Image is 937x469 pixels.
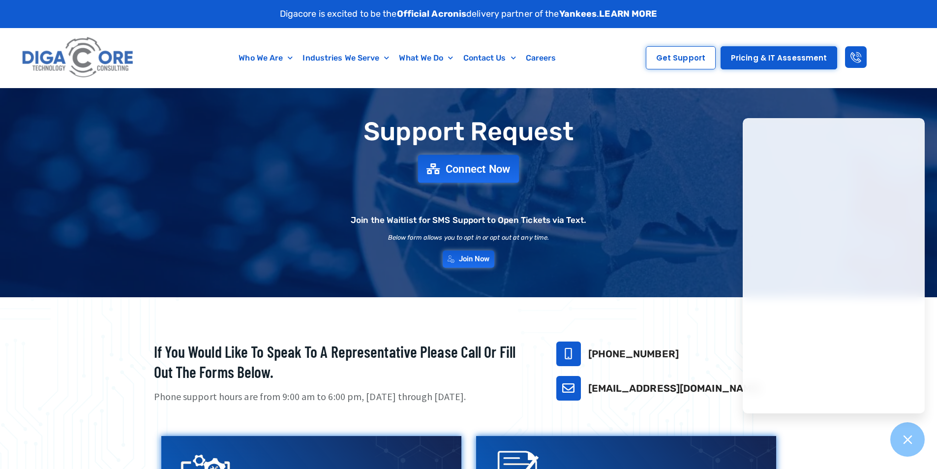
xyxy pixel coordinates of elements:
a: Get Support [646,46,716,69]
a: Connect Now [418,155,519,183]
span: Get Support [656,54,705,62]
p: Digacore is excited to be the delivery partner of the . [280,7,658,21]
a: Careers [521,47,561,69]
a: support@digacore.com [556,376,581,401]
iframe: Chatgenie Messenger [743,118,925,413]
a: 732-646-5725 [556,342,581,366]
a: Join Now [443,250,495,268]
a: Who We Are [234,47,298,69]
h2: If you would like to speak to a representative please call or fill out the forms below. [154,342,532,382]
a: [EMAIL_ADDRESS][DOMAIN_NAME] [588,382,761,394]
h2: Below form allows you to opt in or opt out at any time. [388,234,549,241]
strong: Official Acronis [397,8,467,19]
nav: Menu [184,47,611,69]
a: What We Do [394,47,458,69]
a: Industries We Serve [298,47,394,69]
a: Contact Us [458,47,521,69]
h1: Support Request [129,118,808,146]
span: Pricing & IT Assessment [731,54,827,62]
span: Connect Now [446,163,511,174]
span: Join Now [459,255,490,263]
strong: Yankees [559,8,597,19]
a: [PHONE_NUMBER] [588,348,679,360]
p: Phone support hours are from 9:00 am to 6:00 pm, [DATE] through [DATE]. [154,390,532,404]
a: Pricing & IT Assessment [721,46,837,69]
a: LEARN MORE [599,8,657,19]
h2: Join the Waitlist for SMS Support to Open Tickets via Text. [351,216,586,224]
img: Digacore logo 1 [19,33,137,83]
